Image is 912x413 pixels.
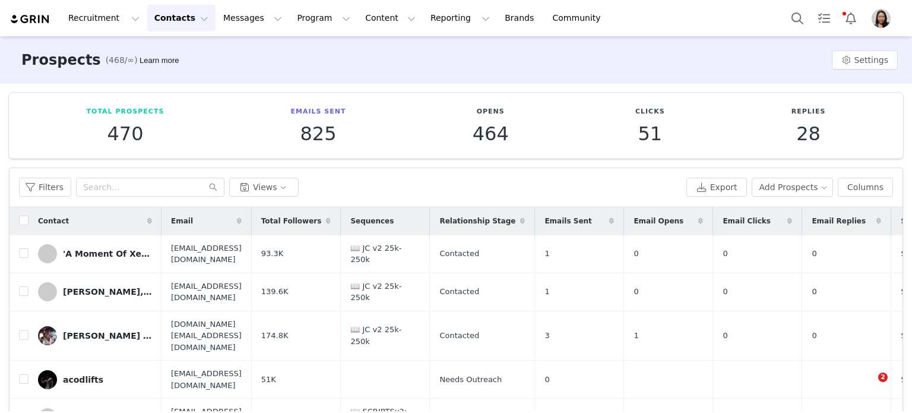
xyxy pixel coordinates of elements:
[811,5,837,31] a: Tasks
[634,286,638,298] span: 0
[791,123,826,144] p: 28
[87,123,164,144] p: 470
[38,244,152,263] a: 'A Moment Of Xen' w/t Host Xen [PERSON_NAME]
[635,123,665,144] p: 51
[290,5,357,31] button: Program
[38,326,152,345] a: [PERSON_NAME] 🐥
[106,54,138,67] span: (468/∞)
[473,123,509,144] p: 464
[171,242,242,266] span: [EMAIL_ADDRESS][DOMAIN_NAME]
[544,248,549,260] span: 1
[439,216,515,226] span: Relationship Stage
[544,216,591,226] span: Emails Sent
[878,373,888,382] span: 2
[439,374,502,386] span: Needs Outreach
[832,51,898,70] button: Settings
[229,178,299,197] button: Views
[350,242,420,266] span: 📖 JC v2 25k-250k
[63,287,152,297] div: [PERSON_NAME], Non-Diet Dietitian
[63,375,103,384] div: acodlifts
[723,286,727,298] span: 0
[350,216,394,226] span: Sequences
[19,178,71,197] button: Filters
[9,14,51,25] img: grin logo
[752,178,834,197] button: Add Prospects
[171,368,242,391] span: [EMAIL_ADDRESS][DOMAIN_NAME]
[546,5,613,31] a: Community
[439,286,479,298] span: Contacted
[61,5,147,31] button: Recruitment
[63,331,152,341] div: [PERSON_NAME] 🐥
[76,178,224,197] input: Search...
[171,280,242,304] span: [EMAIL_ADDRESS][DOMAIN_NAME]
[634,330,638,342] span: 1
[634,216,683,226] span: Email Opens
[350,280,420,304] span: 📖 JC v2 25k-250k
[544,330,549,342] span: 3
[21,49,101,71] h3: Prospects
[423,5,497,31] button: Reporting
[171,216,193,226] span: Email
[544,374,549,386] span: 0
[38,326,57,345] img: be26487f-f7e8-4334-bd6e-93e70a623128.jpg
[261,216,322,226] span: Total Followers
[291,123,346,144] p: 825
[635,107,665,117] p: Clicks
[171,319,242,354] span: [DOMAIN_NAME][EMAIL_ADDRESS][DOMAIN_NAME]
[358,5,423,31] button: Content
[38,370,152,389] a: acodlifts
[439,330,479,342] span: Contacted
[838,5,864,31] button: Notifications
[261,248,283,260] span: 93.3K
[261,286,289,298] span: 139.6K
[261,330,289,342] span: 174.8K
[439,248,479,260] span: Contacted
[137,55,181,67] div: Tooltip anchor
[261,374,276,386] span: 51K
[38,370,57,389] img: 2c2d4eca-3c03-4156-a2a0-1d41fc34dfd6.jpg
[87,107,164,117] p: Total Prospects
[723,330,727,342] span: 0
[686,178,747,197] button: Export
[544,286,549,298] span: 1
[854,373,882,401] iframe: Intercom live chat
[209,183,217,191] i: icon: search
[63,249,152,258] div: 'A Moment Of Xen' w/t Host Xen [PERSON_NAME]
[872,9,891,28] img: 86e7de06-b691-43f8-a3d5-90bc1eaf46d2.jpg
[350,324,420,347] span: 📖 JC v2 25k-250k
[216,5,289,31] button: Messages
[38,216,69,226] span: Contact
[291,107,346,117] p: Emails Sent
[38,282,152,301] a: [PERSON_NAME], Non-Diet Dietitian
[864,9,902,28] button: Profile
[723,216,770,226] span: Email Clicks
[723,248,727,260] span: 0
[147,5,216,31] button: Contacts
[838,178,893,197] button: Columns
[791,107,826,117] p: Replies
[473,107,509,117] p: Opens
[634,248,638,260] span: 0
[498,5,544,31] a: Brands
[812,216,866,226] span: Email Replies
[784,5,810,31] button: Search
